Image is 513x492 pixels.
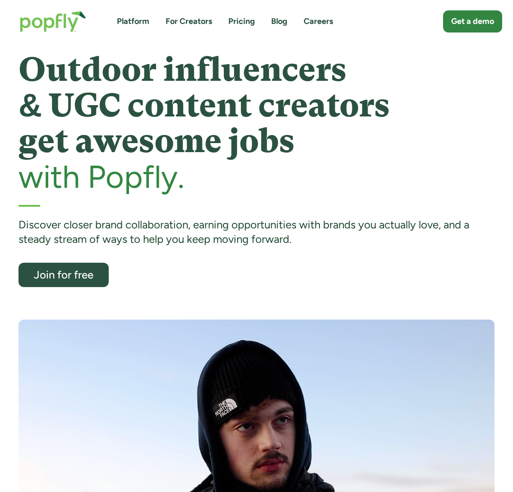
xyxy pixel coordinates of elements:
[27,269,101,280] div: Join for free
[304,16,333,27] a: Careers
[166,16,212,27] a: For Creators
[117,16,149,27] a: Platform
[18,159,495,194] h2: with Popfly.
[451,16,494,27] div: Get a demo
[18,263,109,287] a: Join for free
[18,218,495,247] div: Discover closer brand collaboration, earning opportunities with brands you actually love, and a s...
[443,10,502,32] a: Get a demo
[11,2,95,41] a: home
[228,16,255,27] a: Pricing
[18,52,495,159] h1: Outdoor influencers & UGC content creators get awesome jobs
[271,16,287,27] a: Blog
